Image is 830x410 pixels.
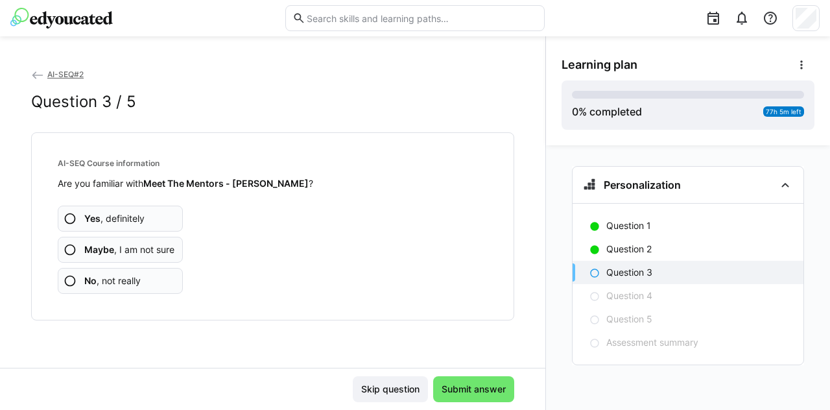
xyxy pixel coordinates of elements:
button: Skip question [353,376,428,402]
span: AI-SEQ#2 [47,69,84,79]
p: Question 3 [606,266,652,279]
h2: Question 3 / 5 [31,92,136,112]
span: , definitely [84,212,145,225]
span: Learning plan [562,58,637,72]
p: Question 2 [606,243,652,256]
span: Skip question [359,383,421,396]
p: Question 5 [606,313,652,326]
div: % completed [572,104,642,119]
b: Maybe [84,244,114,255]
span: , I am not sure [84,243,174,256]
strong: Meet The Mentors - [PERSON_NAME] [143,178,309,189]
button: Submit answer [433,376,514,402]
span: 0 [572,105,578,118]
b: No [84,275,97,286]
h4: AI-SEQ Course information [58,159,488,168]
h3: Personalization [604,178,681,191]
span: , not really [84,274,141,287]
a: AI-SEQ#2 [31,69,84,79]
span: Are you familiar with ? [58,178,313,189]
input: Search skills and learning paths… [305,12,538,24]
b: Yes [84,213,101,224]
span: Submit answer [440,383,508,396]
p: Question 1 [606,219,651,232]
span: 77h 5m left [766,108,801,115]
p: Question 4 [606,289,652,302]
p: Assessment summary [606,336,698,349]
